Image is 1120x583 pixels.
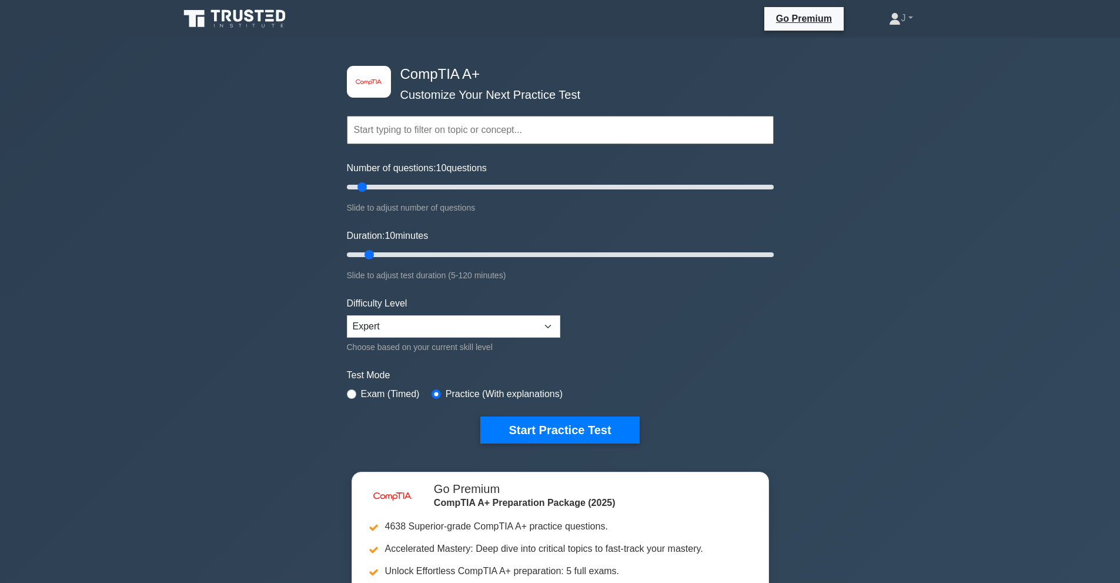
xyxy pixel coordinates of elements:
a: J [861,6,941,30]
label: Practice (With explanations) [446,387,563,401]
label: Difficulty Level [347,297,407,311]
div: Slide to adjust test duration (5-120 minutes) [347,268,774,282]
input: Start typing to filter on topic or concept... [347,116,774,144]
label: Number of questions: questions [347,161,487,175]
span: 10 [385,231,395,241]
label: Duration: minutes [347,229,429,243]
div: Choose based on your current skill level [347,340,560,354]
span: 10 [436,163,447,173]
label: Test Mode [347,368,774,382]
label: Exam (Timed) [361,387,420,401]
a: Go Premium [769,11,839,26]
div: Slide to adjust number of questions [347,201,774,215]
h4: CompTIA A+ [396,66,716,83]
button: Start Practice Test [480,417,639,444]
